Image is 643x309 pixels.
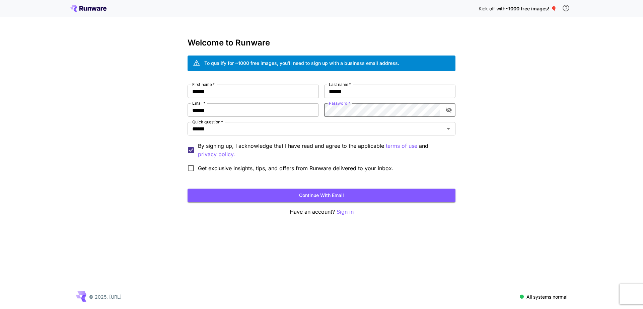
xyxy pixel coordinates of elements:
p: All systems normal [526,293,567,300]
p: © 2025, [URL] [89,293,122,300]
button: Sign in [337,208,354,216]
button: By signing up, I acknowledge that I have read and agree to the applicable and privacy policy. [386,142,417,150]
div: To qualify for ~1000 free images, you’ll need to sign up with a business email address. [204,60,399,67]
h3: Welcome to Runware [188,38,455,47]
button: Continue with email [188,189,455,202]
label: First name [192,82,215,87]
label: Email [192,100,205,106]
span: Get exclusive insights, tips, and offers from Runware delivered to your inbox. [198,164,394,172]
button: In order to qualify for free credit, you need to sign up with a business email address and click ... [559,1,573,15]
p: Have an account? [188,208,455,216]
span: ~1000 free images! 🎈 [505,6,557,11]
label: Last name [329,82,351,87]
label: Password [329,100,350,106]
span: Kick off with [479,6,505,11]
p: By signing up, I acknowledge that I have read and agree to the applicable and [198,142,450,159]
button: toggle password visibility [443,104,455,116]
p: privacy policy. [198,150,235,159]
p: terms of use [386,142,417,150]
button: By signing up, I acknowledge that I have read and agree to the applicable terms of use and [198,150,235,159]
label: Quick question [192,119,223,125]
button: Open [444,124,453,133]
